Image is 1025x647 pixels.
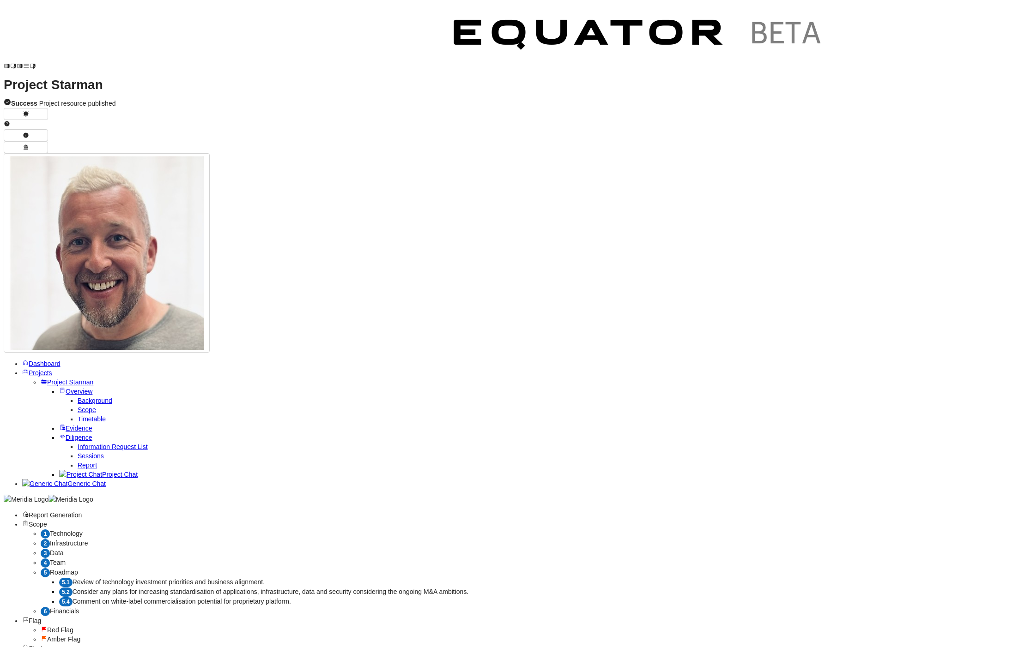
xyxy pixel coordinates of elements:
div: 3 [41,549,50,558]
a: Project ChatProject Chat [59,471,138,478]
span: Evidence [66,425,92,432]
span: Comment on white-label commercialisation potential for proprietary platform. [73,598,291,605]
a: Projects [22,369,52,377]
span: Technology [50,530,83,537]
span: Flag [29,617,41,624]
a: Scope [78,406,96,413]
span: Overview [66,388,92,395]
img: Profile Icon [10,156,204,350]
a: Evidence [59,425,92,432]
span: Project Starman [47,378,93,386]
a: Sessions [78,452,104,460]
div: 1 [41,529,50,539]
a: Report [78,461,97,469]
img: Customer Logo [438,4,840,69]
a: Background [78,397,112,404]
a: Timetable [78,415,106,423]
div: 5.1 [59,578,73,587]
span: Team [50,559,66,566]
img: Generic Chat [22,479,67,488]
div: 5.2 [59,587,73,597]
h1: Project Starman [4,80,1021,90]
div: 5 [41,568,50,577]
span: Project Chat [102,471,138,478]
a: Project Starman [41,378,93,386]
img: Meridia Logo [49,495,93,504]
span: Infrastructure [50,539,88,547]
span: Diligence [66,434,92,441]
img: Project Chat [59,470,102,479]
div: 6 [41,607,50,616]
span: Data [50,549,64,557]
a: Diligence [59,434,92,441]
div: 4 [41,558,50,568]
a: Overview [59,388,92,395]
a: Information Request List [78,443,148,450]
a: Dashboard [22,360,61,367]
span: Consider any plans for increasing standardisation of applications, infrastructure, data and secur... [73,588,469,595]
div: 5.4 [59,597,73,606]
span: Report Generation [29,511,82,519]
a: Generic ChatGeneric Chat [22,480,106,487]
span: Review of technology investment priorities and business alignment. [73,578,265,586]
span: Roadmap [50,569,78,576]
span: Scope [29,521,47,528]
div: 2 [41,539,50,548]
img: Customer Logo [36,4,438,69]
span: Amber Flag [47,635,80,643]
span: Project resource published [11,100,115,107]
img: Meridia Logo [4,495,49,504]
span: Red Flag [47,626,73,634]
strong: Success [11,100,37,107]
span: Dashboard [29,360,61,367]
span: Financials [50,607,79,615]
span: Projects [29,369,52,377]
span: Generic Chat [67,480,105,487]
